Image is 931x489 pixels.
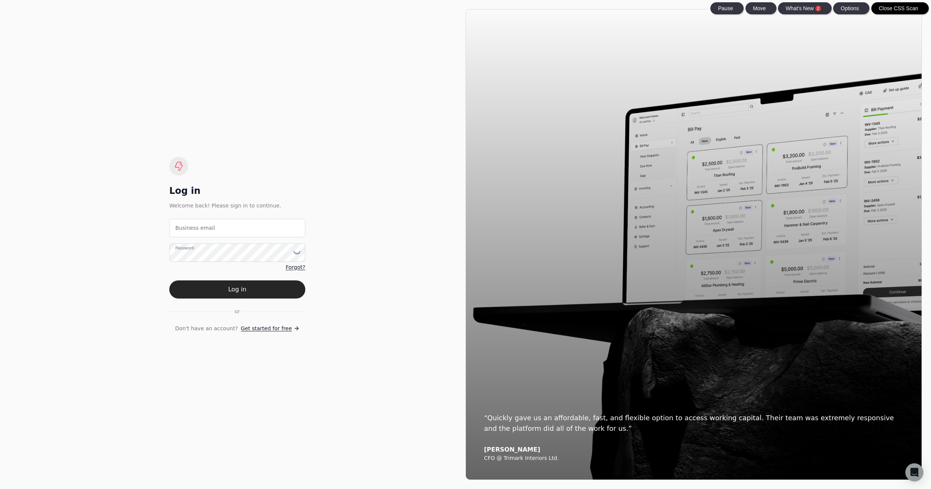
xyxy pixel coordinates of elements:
button: Log in [169,280,305,299]
a: Forgot? [286,263,305,271]
div: [PERSON_NAME] [484,446,903,453]
div: Open Intercom Messenger [905,463,923,481]
div: “Quickly gave us an affordable, fast, and flexible option to access working capital. Their team w... [484,413,903,434]
div: Log in [169,185,305,197]
div: CFO @ Trimark Interiors Ltd. [484,455,903,462]
label: Business email [175,224,215,232]
label: Password [175,245,194,251]
a: Get started for free [241,325,299,333]
div: Welcome back! Please sign in to continue. [169,201,305,210]
span: Get started for free [241,325,292,333]
span: Don't have an account? [175,325,238,333]
span: or [235,308,240,316]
